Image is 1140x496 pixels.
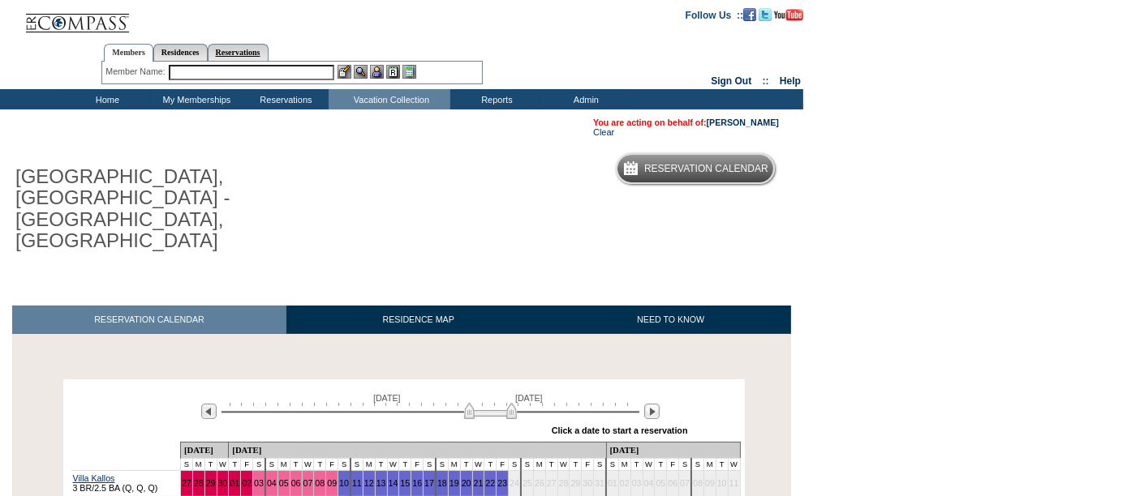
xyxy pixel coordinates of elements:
td: S [594,458,606,470]
h5: Reservation Calendar [644,164,768,174]
img: Previous [201,404,217,419]
a: RESIDENCE MAP [286,306,551,334]
td: T [375,458,387,470]
a: 29 [206,478,216,488]
td: 02 [618,470,630,496]
td: 04 [643,470,655,496]
a: 15 [400,478,410,488]
td: M [277,458,290,470]
td: T [545,458,557,470]
td: S [253,458,265,470]
td: M [618,458,630,470]
img: b_edit.gif [338,65,351,79]
td: 07 [679,470,691,496]
td: S [606,458,618,470]
td: T [570,458,582,470]
span: [DATE] [373,393,401,403]
td: W [643,458,655,470]
td: S [521,458,533,470]
a: Become our fan on Facebook [743,9,756,19]
td: M [448,458,460,470]
td: F [667,458,679,470]
a: 28 [194,478,204,488]
td: F [411,458,424,470]
a: Subscribe to our YouTube Channel [774,9,803,19]
td: T [314,458,326,470]
td: W [387,458,399,470]
td: 03 [630,470,643,496]
td: 25 [521,470,533,496]
span: You are acting on behalf of: [593,118,779,127]
td: 31 [594,470,606,496]
td: 08 [691,470,703,496]
img: Next [644,404,660,419]
a: 17 [424,478,434,488]
td: Home [61,89,150,109]
a: 19 [450,478,459,488]
td: S [679,458,691,470]
a: 21 [474,478,484,488]
a: 03 [254,478,264,488]
td: 01 [606,470,618,496]
a: Reservations [208,44,269,61]
a: 22 [485,478,495,488]
td: F [497,458,509,470]
td: 09 [703,470,716,496]
td: Reports [450,89,540,109]
a: 20 [462,478,471,488]
td: 30 [582,470,594,496]
a: 27 [182,478,191,488]
td: [DATE] [229,442,606,458]
td: My Memberships [150,89,239,109]
a: 18 [437,478,447,488]
td: S [509,458,521,470]
img: View [354,65,368,79]
a: 11 [352,478,362,488]
td: M [703,458,716,470]
a: [PERSON_NAME] [707,118,779,127]
a: 04 [267,478,277,488]
a: 14 [389,478,398,488]
a: Members [104,44,153,62]
a: 12 [364,478,374,488]
img: Follow us on Twitter [759,8,772,21]
td: W [302,458,314,470]
div: Member Name: [105,65,168,79]
td: 27 [545,470,557,496]
td: M [533,458,545,470]
a: 02 [242,478,252,488]
a: 30 [218,478,228,488]
td: W [557,458,570,470]
td: 3 BR/2.5 BA (Q, Q, Q) [71,470,181,496]
span: :: [763,75,769,87]
td: S [691,458,703,470]
td: T [460,458,472,470]
td: S [338,458,351,470]
td: Admin [540,89,629,109]
a: NEED TO KNOW [550,306,791,334]
a: 05 [279,478,289,488]
td: [DATE] [606,442,740,458]
td: 10 [716,470,728,496]
img: Subscribe to our YouTube Channel [774,9,803,21]
td: Vacation Collection [329,89,450,109]
td: W [217,458,229,470]
a: 01 [230,478,239,488]
td: T [229,458,241,470]
td: W [472,458,484,470]
a: Sign Out [711,75,751,87]
td: 24 [509,470,521,496]
a: Help [780,75,801,87]
a: Follow us on Twitter [759,9,772,19]
a: 23 [497,478,507,488]
img: Become our fan on Facebook [743,8,756,21]
a: 13 [376,478,386,488]
td: F [582,458,594,470]
a: 07 [303,478,313,488]
td: T [655,458,667,470]
td: Reservations [239,89,329,109]
td: W [728,458,740,470]
a: Clear [593,127,614,137]
td: T [630,458,643,470]
td: F [241,458,253,470]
